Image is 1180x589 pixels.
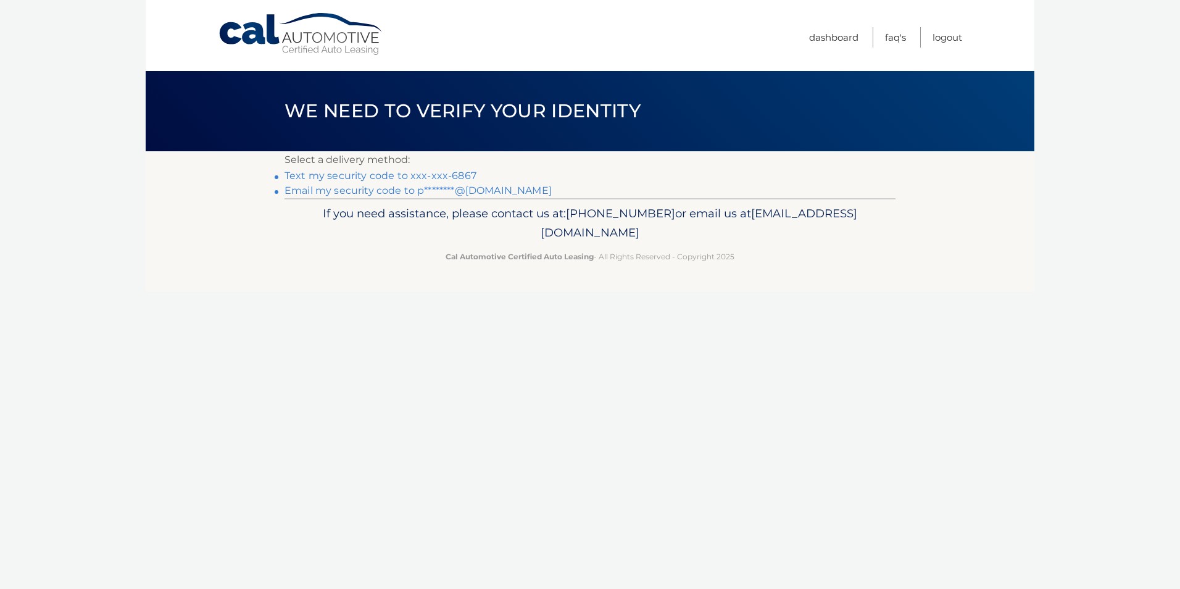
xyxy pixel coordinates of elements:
[285,185,552,196] a: Email my security code to p********@[DOMAIN_NAME]
[285,99,641,122] span: We need to verify your identity
[566,206,675,220] span: [PHONE_NUMBER]
[809,27,858,48] a: Dashboard
[285,151,895,169] p: Select a delivery method:
[446,252,594,261] strong: Cal Automotive Certified Auto Leasing
[285,170,476,182] a: Text my security code to xxx-xxx-6867
[933,27,962,48] a: Logout
[218,12,384,56] a: Cal Automotive
[293,250,887,263] p: - All Rights Reserved - Copyright 2025
[293,204,887,243] p: If you need assistance, please contact us at: or email us at
[885,27,906,48] a: FAQ's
